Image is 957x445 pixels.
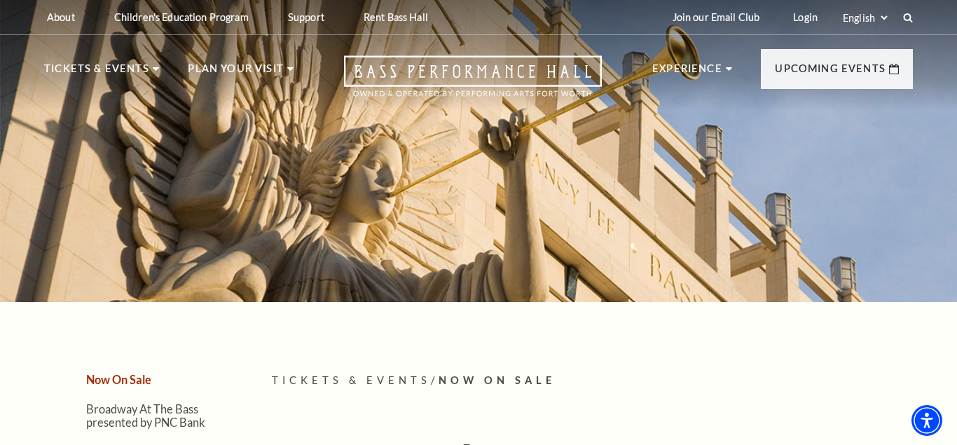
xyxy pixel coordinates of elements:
[775,60,886,85] p: Upcoming Events
[652,60,722,85] p: Experience
[364,11,428,23] p: Rent Bass Hall
[840,11,890,25] select: Select:
[86,402,205,429] a: Broadway At The Bass presented by PNC Bank
[44,60,149,85] p: Tickets & Events
[288,11,324,23] p: Support
[86,373,151,386] a: Now On Sale
[47,11,75,23] p: About
[439,374,556,386] span: Now On Sale
[114,11,249,23] p: Children's Education Program
[272,374,431,386] span: Tickets & Events
[272,372,913,390] p: /
[188,60,284,85] p: Plan Your Visit
[911,405,942,436] div: Accessibility Menu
